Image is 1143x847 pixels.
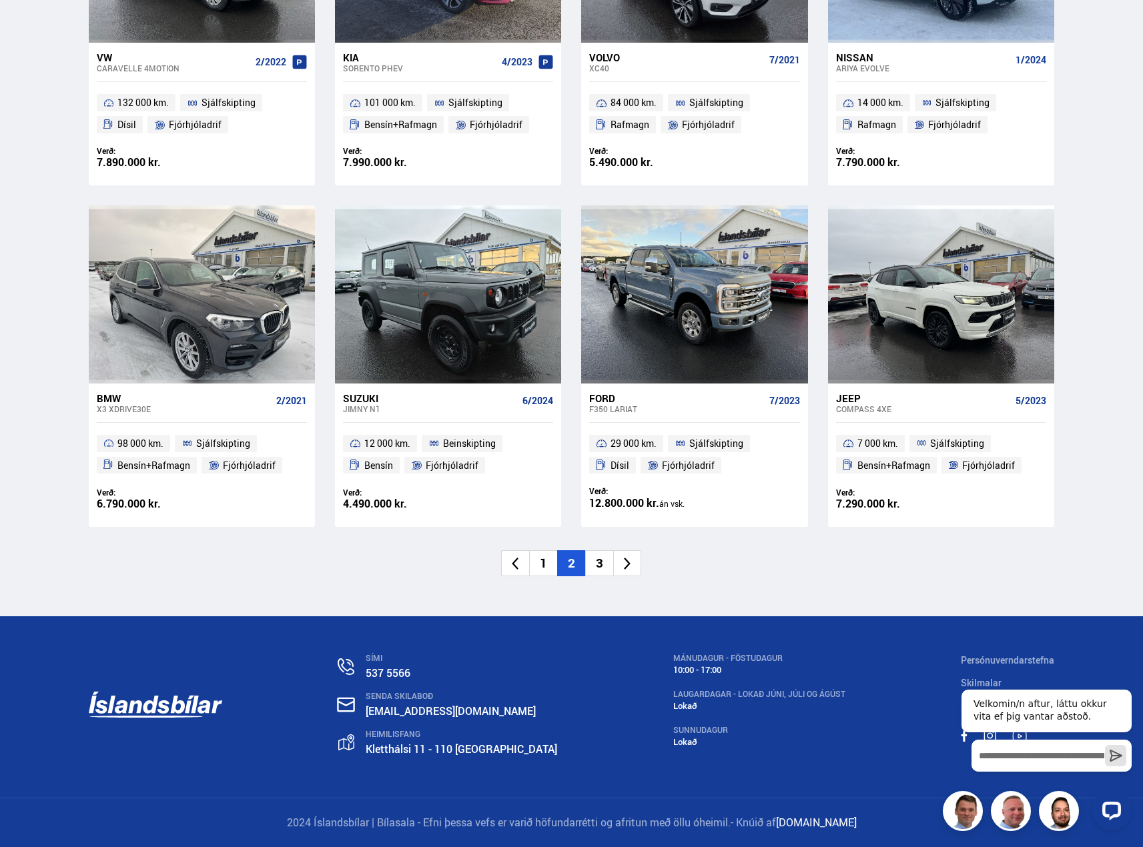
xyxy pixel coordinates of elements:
[836,498,941,510] div: 7.290.000 kr.
[857,436,898,452] span: 7 000 km.
[836,392,1010,404] div: Jeep
[935,95,990,111] span: Sjálfskipting
[962,458,1015,474] span: Fjórhjóladrif
[343,157,448,168] div: 7.990.000 kr.
[930,436,984,452] span: Sjálfskipting
[502,57,532,67] span: 4/2023
[169,117,222,133] span: Fjórhjóladrif
[343,51,496,63] div: Kia
[364,436,410,452] span: 12 000 km.
[276,395,307,406] span: 2/2021
[589,157,695,168] div: 5.490.000 kr.
[589,63,763,73] div: XC40
[857,117,896,133] span: Rafmagn
[337,697,355,712] img: nHj8e-n-aHgjukTg.svg
[343,404,517,413] div: Jimny N1
[1016,55,1046,65] span: 1/2024
[366,666,410,680] a: 537 5566
[689,95,743,111] span: Sjálfskipting
[828,43,1054,185] a: Nissan Ariya EVOLVE 1/2024 14 000 km. Sjálfskipting Rafmagn Fjórhjóladrif Verð: 7.790.000 kr.
[589,51,763,63] div: Volvo
[89,383,315,528] a: BMW X3 XDRIVE30E 2/2021 98 000 km. Sjálfskipting Bensín+Rafmagn Fjórhjóladrif Verð: 6.790.000 kr.
[117,95,169,111] span: 132 000 km.
[343,392,517,404] div: Suzuki
[448,95,502,111] span: Sjálfskipting
[343,146,448,156] div: Verð:
[557,550,585,576] li: 2
[589,392,763,404] div: Ford
[470,117,522,133] span: Fjórhjóladrif
[673,654,845,663] div: MÁNUDAGUR - FÖSTUDAGUR
[581,383,807,528] a: Ford F350 LARIAT 7/2023 29 000 km. Sjálfskipting Dísil Fjórhjóladrif Verð: 12.800.000 kr.án vsk.
[89,815,1055,830] p: 2024 Íslandsbílar | Bílasala - Efni þessa vefs er varið höfundarrétti og afritun með öllu óheimil.
[366,692,557,701] div: SENDA SKILABOÐ
[97,488,202,498] div: Verð:
[769,395,800,406] span: 7/2023
[689,436,743,452] span: Sjálfskipting
[97,498,202,510] div: 6.790.000 kr.
[836,404,1010,413] div: Compass 4XE
[857,95,903,111] span: 14 000 km.
[97,63,250,73] div: Caravelle 4MOTION
[776,815,857,830] a: [DOMAIN_NAME]
[611,95,657,111] span: 84 000 km.
[585,550,613,576] li: 3
[673,665,845,675] div: 10:00 - 17:00
[335,43,561,185] a: Kia Sorento PHEV 4/2023 101 000 km. Sjálfskipting Bensín+Rafmagn Fjórhjóladrif Verð: 7.990.000 kr.
[731,815,776,830] span: - Knúið af
[117,436,163,452] span: 98 000 km.
[223,458,276,474] span: Fjórhjóladrif
[89,43,315,185] a: VW Caravelle 4MOTION 2/2022 132 000 km. Sjálfskipting Dísil Fjórhjóladrif Verð: 7.890.000 kr.
[673,726,845,735] div: SUNNUDAGUR
[97,146,202,156] div: Verð:
[682,117,735,133] span: Fjórhjóladrif
[343,63,496,73] div: Sorento PHEV
[857,458,930,474] span: Bensín+Rafmagn
[836,488,941,498] div: Verð:
[97,404,271,413] div: X3 XDRIVE30E
[945,793,985,833] img: FbJEzSuNWCJXmdc-.webp
[97,392,271,404] div: BMW
[611,436,657,452] span: 29 000 km.
[673,737,845,747] div: Lokað
[522,395,553,406] span: 6/2024
[659,498,685,509] span: án vsk.
[961,654,1054,666] a: Persónuverndarstefna
[589,486,695,496] div: Verð:
[335,383,561,528] a: Suzuki Jimny N1 6/2024 12 000 km. Beinskipting Bensín Fjórhjóladrif Verð: 4.490.000 kr.
[364,458,393,474] span: Bensín
[343,498,448,510] div: 4.490.000 kr.
[343,488,448,498] div: Verð:
[589,498,695,510] div: 12.800.000 kr.
[589,146,695,156] div: Verð:
[366,730,557,739] div: HEIMILISFANG
[426,458,478,474] span: Fjórhjóladrif
[97,51,250,63] div: VW
[364,95,416,111] span: 101 000 km.
[836,146,941,156] div: Verð:
[529,550,557,576] li: 1
[443,436,496,452] span: Beinskipting
[928,117,981,133] span: Fjórhjóladrif
[828,383,1054,528] a: Jeep Compass 4XE 5/2023 7 000 km. Sjálfskipting Bensín+Rafmagn Fjórhjóladrif Verð: 7.290.000 kr.
[673,701,845,711] div: Lokað
[836,51,1010,63] div: Nissan
[256,57,286,67] span: 2/2022
[338,734,354,751] img: gp4YpyYFnEr45R34.svg
[662,458,715,474] span: Fjórhjóladrif
[951,665,1137,841] iframe: LiveChat chat widget
[611,117,649,133] span: Rafmagn
[117,117,136,133] span: Dísil
[196,436,250,452] span: Sjálfskipting
[836,157,941,168] div: 7.790.000 kr.
[97,157,202,168] div: 7.890.000 kr.
[366,704,536,718] a: [EMAIL_ADDRESS][DOMAIN_NAME]
[611,458,629,474] span: Dísil
[581,43,807,185] a: Volvo XC40 7/2021 84 000 km. Sjálfskipting Rafmagn Fjórhjóladrif Verð: 5.490.000 kr.
[202,95,256,111] span: Sjálfskipting
[338,658,354,675] img: n0V2lOsqF3l1V2iz.svg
